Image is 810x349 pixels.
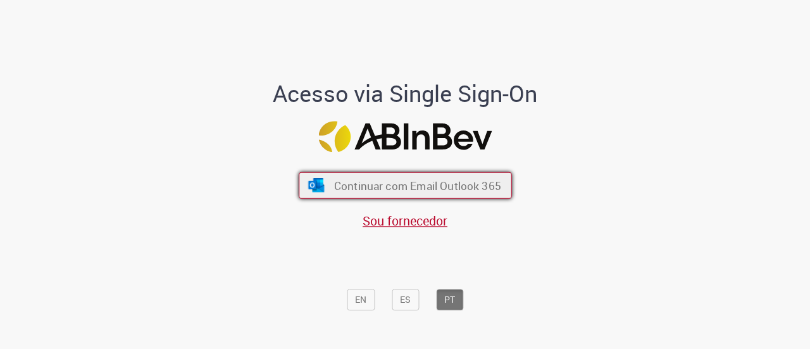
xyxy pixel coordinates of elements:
img: ícone Azure/Microsoft 360 [307,179,325,193]
button: PT [436,289,463,310]
img: Logo ABInBev [318,121,492,152]
span: Continuar com Email Outlook 365 [333,178,501,193]
h1: Acesso via Single Sign-On [230,81,581,106]
button: ES [392,289,419,310]
a: Sou fornecedor [363,212,447,229]
button: ícone Azure/Microsoft 360 Continuar com Email Outlook 365 [299,172,512,199]
button: EN [347,289,375,310]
